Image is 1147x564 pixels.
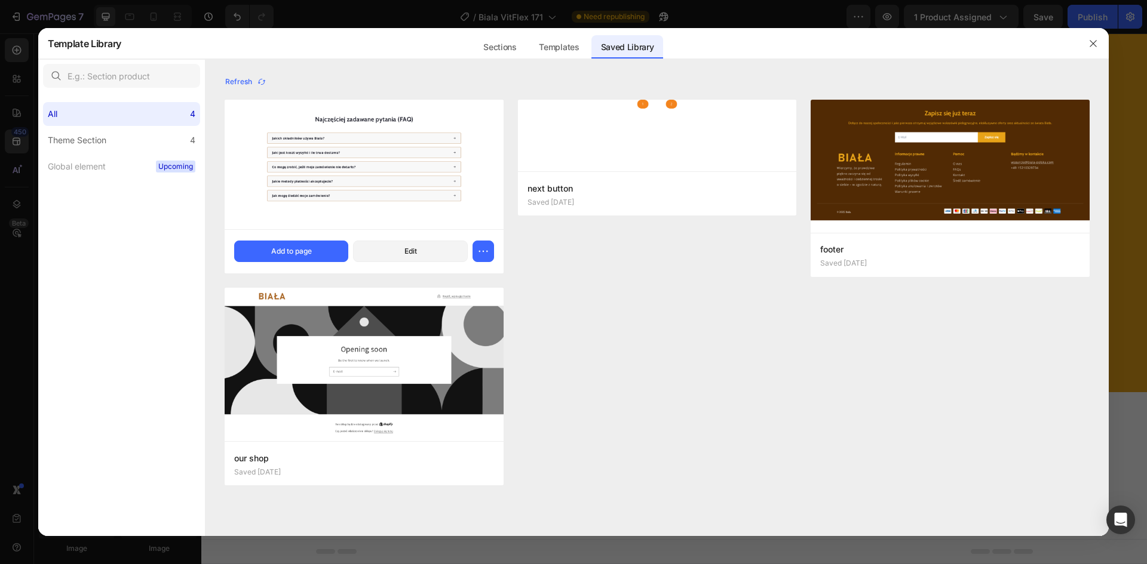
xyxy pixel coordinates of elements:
p: Proste wsparcie codziennej równowagi [483,81,830,146]
img: -a-gempagesversionv7shop-id569554149427905516theme-section-id580186513506042868.jpg [225,100,504,229]
p: VitFlex to łatwy sposób na zadbanie o siebie bez zbędnych komplikacji. Już kilka kropel zapewnia ... [483,149,830,192]
div: Global element [48,159,106,174]
div: Open Intercom Messenger [1106,506,1135,534]
span: from URL or image [437,417,501,428]
div: 4 [190,133,195,147]
div: Theme Section [48,133,106,147]
p: our shop [234,451,494,466]
button: Add to page [234,241,348,262]
div: Edit [404,246,417,257]
h2: Template Library [48,28,121,59]
div: Sections [474,35,526,59]
div: Rich Text Editor. Editing area: main [482,147,832,193]
p: Saved [DATE] [234,468,281,476]
div: Refresh [225,76,266,87]
span: inspired by CRO experts [339,417,421,428]
p: footer [820,242,1080,257]
img: -a-gempagesversionv7shop-id569554149427905516theme-section-id579740513180058133.jpg [518,100,797,136]
div: Add to page [271,246,312,257]
div: Generate layout [438,402,501,415]
span: then drag & drop elements [517,417,606,428]
button: Refresh [225,73,267,90]
img: -a-gempagesversionv7shop-id569554149427905516theme-section-id569699670385755360.jpg [811,100,1090,233]
span: Add section [444,376,501,389]
input: E.g.: Section product [43,64,200,88]
button: Edit [353,241,467,262]
div: Add blank section [526,402,599,415]
p: next button [528,181,787,196]
img: -a-gempagesversionv7shop-id569554149427905516theme-section-id569689317551637728.jpg [225,288,504,441]
div: Choose templates [344,402,416,415]
span: Upcoming [156,161,195,172]
div: All [48,107,57,121]
p: Saved [DATE] [528,198,574,207]
p: Saved [DATE] [820,259,867,267]
h2: Rich Text Editor. Editing area: main [482,80,832,147]
div: Saved Library [591,35,664,59]
div: Templates [529,35,588,59]
div: 4 [190,107,195,121]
